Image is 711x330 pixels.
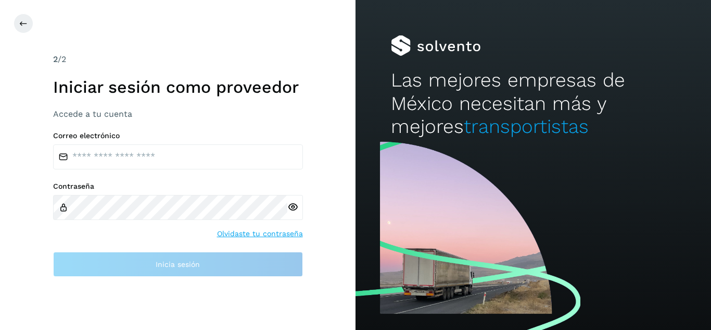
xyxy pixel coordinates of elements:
[53,131,303,140] label: Correo electrónico
[53,182,303,191] label: Contraseña
[53,109,303,119] h3: Accede a tu cuenta
[156,261,200,268] span: Inicia sesión
[53,53,303,66] div: /2
[464,115,589,138] span: transportistas
[53,54,58,64] span: 2
[53,77,303,97] h1: Iniciar sesión como proveedor
[217,228,303,239] a: Olvidaste tu contraseña
[53,252,303,277] button: Inicia sesión
[391,69,675,138] h2: Las mejores empresas de México necesitan más y mejores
